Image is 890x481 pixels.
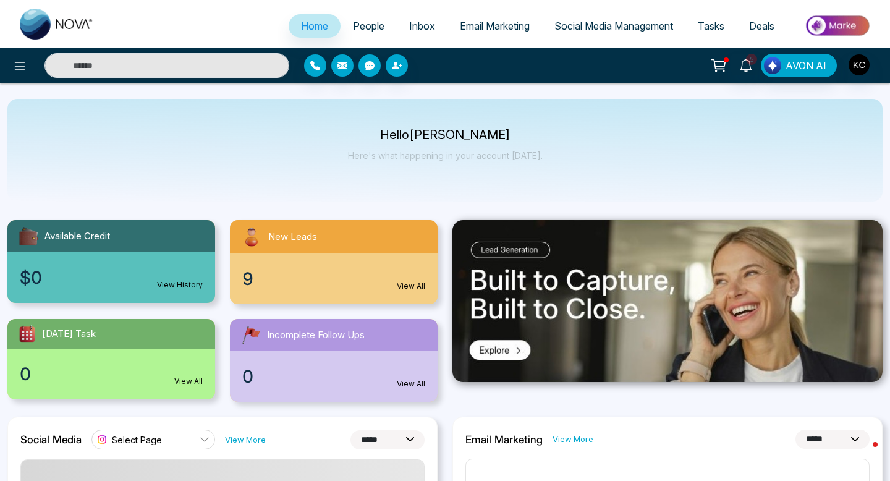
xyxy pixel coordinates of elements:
[848,439,878,469] iframe: Intercom live chat
[157,279,203,291] a: View History
[348,150,543,161] p: Here's what happening in your account [DATE].
[268,230,317,244] span: New Leads
[222,220,445,304] a: New Leads9View All
[685,14,737,38] a: Tasks
[460,20,530,32] span: Email Marketing
[240,324,262,346] img: followUps.svg
[301,20,328,32] span: Home
[761,54,837,77] button: AVON AI
[240,225,263,249] img: newLeads.svg
[786,58,826,73] span: AVON AI
[242,266,253,292] span: 9
[42,327,96,341] span: [DATE] Task
[17,324,37,344] img: todayTask.svg
[793,12,883,40] img: Market-place.gif
[849,54,870,75] img: User Avatar
[465,433,543,446] h2: Email Marketing
[397,14,447,38] a: Inbox
[452,220,883,382] img: .
[96,433,108,446] img: instagram
[698,20,724,32] span: Tasks
[409,20,435,32] span: Inbox
[542,14,685,38] a: Social Media Management
[20,433,82,446] h2: Social Media
[174,376,203,387] a: View All
[397,281,425,292] a: View All
[20,361,31,387] span: 0
[353,20,384,32] span: People
[731,54,761,75] a: 5
[44,229,110,244] span: Available Credit
[764,57,781,74] img: Lead Flow
[737,14,787,38] a: Deals
[348,130,543,140] p: Hello [PERSON_NAME]
[20,9,94,40] img: Nova CRM Logo
[447,14,542,38] a: Email Marketing
[20,265,42,291] span: $0
[17,225,40,247] img: availableCredit.svg
[267,328,365,343] span: Incomplete Follow Ups
[554,20,673,32] span: Social Media Management
[222,319,445,402] a: Incomplete Follow Ups0View All
[341,14,397,38] a: People
[749,20,774,32] span: Deals
[289,14,341,38] a: Home
[242,364,253,389] span: 0
[553,433,593,445] a: View More
[746,54,757,65] span: 5
[112,434,162,446] span: Select Page
[225,434,266,446] a: View More
[397,378,425,389] a: View All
